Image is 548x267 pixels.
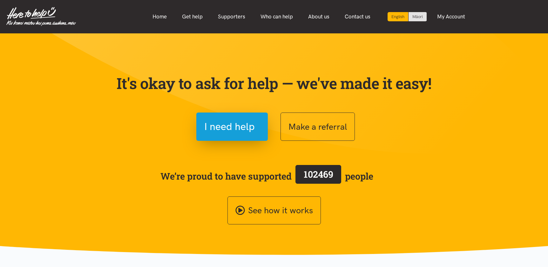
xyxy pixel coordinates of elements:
span: 102469 [304,168,333,180]
img: Home [6,7,76,26]
div: Language toggle [388,12,427,21]
a: Who can help [253,10,301,24]
a: Contact us [337,10,378,24]
a: Home [145,10,174,24]
a: See how it works [227,196,321,225]
a: About us [301,10,337,24]
p: It's okay to ask for help — we've made it easy! [115,74,433,92]
button: I need help [196,113,268,141]
a: Supporters [210,10,253,24]
a: Get help [174,10,210,24]
a: My Account [430,10,473,24]
a: 102469 [292,164,345,188]
button: Make a referral [281,113,355,141]
span: We’re proud to have supported people [160,164,373,188]
span: I need help [204,119,255,135]
div: Current language [388,12,409,21]
a: Switch to Te Reo Māori [409,12,427,21]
